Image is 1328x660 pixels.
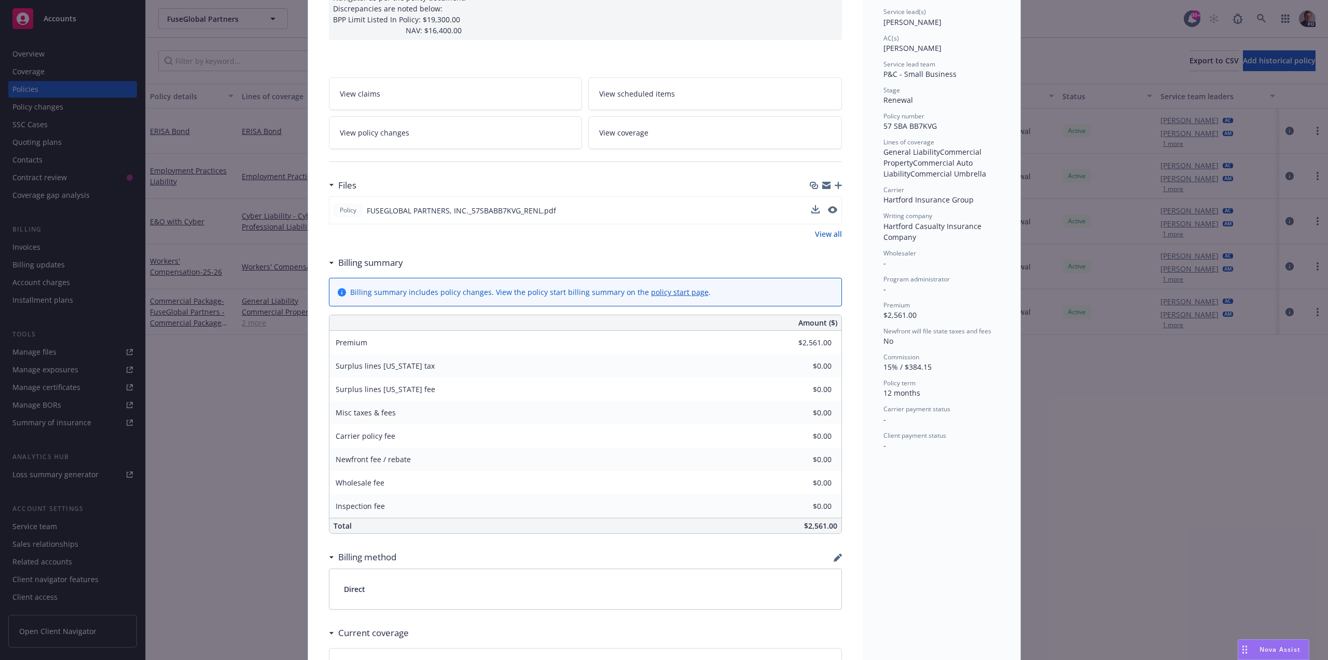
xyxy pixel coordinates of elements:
a: policy start page [651,287,709,297]
input: 0.00 [770,475,838,491]
span: 57 SBA BB7KVG [883,121,937,131]
span: $2,561.00 [883,310,917,320]
span: Wholesale fee [336,478,384,488]
span: No [883,336,893,346]
span: Newfront will file state taxes and fees [883,327,991,335]
span: [PERSON_NAME] [883,17,942,27]
h3: Billing method [338,550,396,564]
span: Misc taxes & fees [336,408,396,417]
button: preview file [828,206,837,213]
span: [PERSON_NAME] [883,43,942,53]
span: - [883,258,886,268]
span: Commercial Umbrella [910,169,986,179]
button: download file [811,205,820,213]
span: Commission [883,353,919,361]
span: Policy term [883,379,916,387]
span: Amount ($) [798,317,837,328]
span: Policy number [883,112,924,120]
button: download file [811,205,820,216]
input: 0.00 [770,405,838,421]
span: Program administrator [883,275,950,284]
span: Hartford Casualty Insurance Company [883,221,984,242]
span: Writing company [883,211,932,220]
span: Premium [336,338,367,347]
span: Policy [338,206,358,215]
span: Surplus lines [US_STATE] tax [336,361,435,371]
a: View policy changes [329,116,583,149]
a: View all [815,228,842,239]
span: Wholesaler [883,249,916,258]
span: Carrier policy fee [336,431,395,441]
button: Nova Assist [1238,639,1309,660]
span: Lines of coverage [883,138,934,146]
button: preview file [828,205,837,216]
span: Hartford Insurance Group [883,195,974,205]
span: Newfront fee / rebate [336,454,411,464]
div: Files [329,179,356,192]
span: Premium [883,301,910,309]
span: Stage [883,86,900,95]
div: Direct [329,569,841,609]
span: View coverage [599,127,648,138]
h3: Current coverage [338,626,409,640]
a: View claims [329,77,583,110]
div: Drag to move [1238,640,1251,659]
span: Surplus lines [US_STATE] fee [336,384,435,394]
span: 12 months [883,388,920,398]
span: - [883,440,886,450]
div: Billing summary [329,256,403,270]
input: 0.00 [770,452,838,467]
span: Total [334,521,352,531]
span: P&C - Small Business [883,69,957,79]
span: FUSEGLOBAL PARTNERS, INC._57SBABB7KVG_RENL.pdf [367,205,556,216]
span: Carrier [883,185,904,194]
span: Service lead(s) [883,7,926,16]
span: Commercial Auto Liability [883,158,975,179]
span: Renewal [883,95,913,105]
div: Billing summary includes policy changes. View the policy start billing summary on the . [350,287,711,298]
h3: Billing summary [338,256,403,270]
span: Carrier payment status [883,405,950,413]
span: View claims [340,88,380,99]
input: 0.00 [770,382,838,397]
span: View policy changes [340,127,409,138]
a: View scheduled items [588,77,842,110]
span: AC(s) [883,34,899,43]
span: 15% / $384.15 [883,362,932,372]
span: Nova Assist [1260,645,1301,654]
h3: Files [338,179,356,192]
span: Client payment status [883,431,946,440]
input: 0.00 [770,499,838,514]
span: Service lead team [883,60,935,69]
input: 0.00 [770,428,838,444]
span: - [883,414,886,424]
span: Commercial Property [883,147,984,168]
input: 0.00 [770,358,838,374]
span: View scheduled items [599,88,675,99]
div: Billing method [329,550,396,564]
input: 0.00 [770,335,838,351]
span: $2,561.00 [804,521,837,531]
div: Current coverage [329,626,409,640]
span: - [883,284,886,294]
span: Inspection fee [336,501,385,511]
span: General Liability [883,147,940,157]
a: View coverage [588,116,842,149]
